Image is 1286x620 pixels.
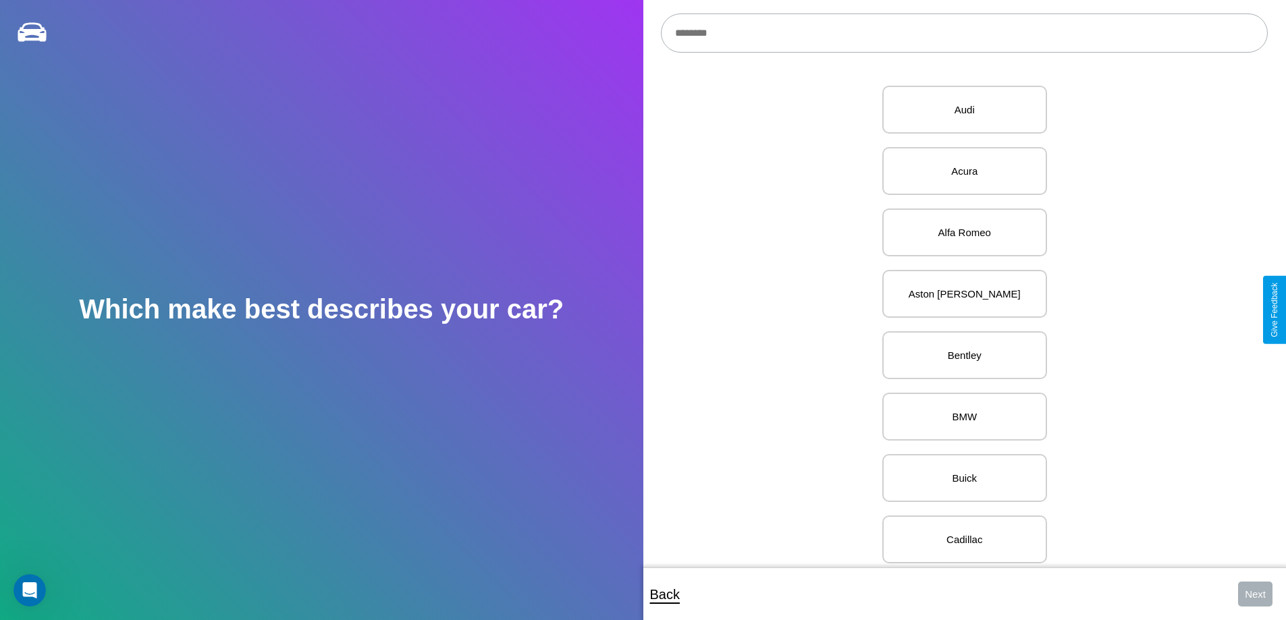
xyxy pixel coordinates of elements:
[1270,283,1279,337] div: Give Feedback
[897,162,1032,180] p: Acura
[650,582,680,607] p: Back
[897,346,1032,364] p: Bentley
[897,223,1032,242] p: Alfa Romeo
[79,294,564,325] h2: Which make best describes your car?
[897,469,1032,487] p: Buick
[897,530,1032,548] p: Cadillac
[897,101,1032,119] p: Audi
[1238,582,1272,607] button: Next
[897,285,1032,303] p: Aston [PERSON_NAME]
[897,407,1032,426] p: BMW
[14,574,46,607] iframe: Intercom live chat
